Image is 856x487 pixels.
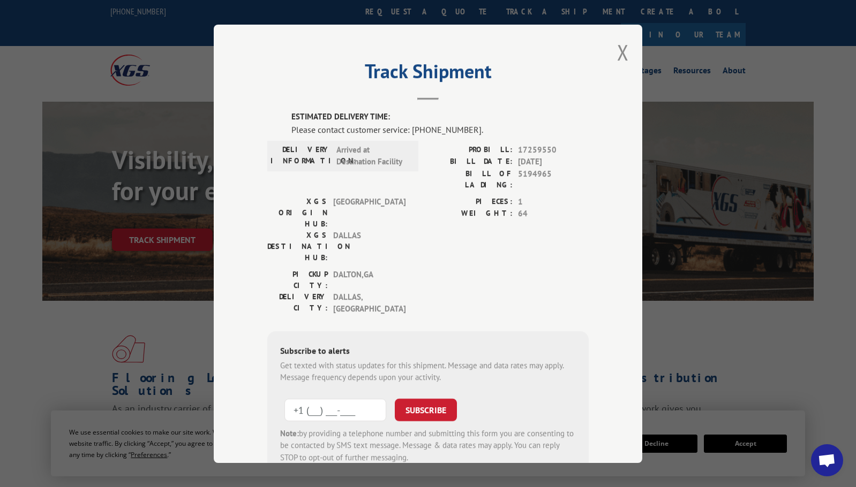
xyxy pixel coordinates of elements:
label: DELIVERY CITY: [267,291,328,315]
div: Subscribe to alerts [280,344,576,359]
div: Open chat [811,444,843,476]
label: BILL DATE: [428,156,513,168]
label: PICKUP CITY: [267,268,328,291]
label: XGS ORIGIN HUB: [267,195,328,229]
strong: Note: [280,428,299,438]
input: Phone Number [284,398,386,421]
span: 17259550 [518,143,589,156]
div: Get texted with status updates for this shipment. Message and data rates may apply. Message frequ... [280,359,576,383]
label: BILL OF LADING: [428,168,513,190]
div: Please contact customer service: [PHONE_NUMBER]. [291,123,589,135]
span: DALTON , GA [333,268,406,291]
label: XGS DESTINATION HUB: [267,229,328,263]
span: DALLAS [333,229,406,263]
label: PROBILL: [428,143,513,156]
span: 1 [518,195,589,208]
label: WEIGHT: [428,208,513,220]
h2: Track Shipment [267,64,589,84]
label: ESTIMATED DELIVERY TIME: [291,111,589,123]
div: by providing a telephone number and submitting this form you are consenting to be contacted by SM... [280,427,576,463]
span: DALLAS , [GEOGRAPHIC_DATA] [333,291,406,315]
span: [GEOGRAPHIC_DATA] [333,195,406,229]
span: 64 [518,208,589,220]
span: 5194965 [518,168,589,190]
label: PIECES: [428,195,513,208]
label: DELIVERY INFORMATION: [271,143,331,168]
button: SUBSCRIBE [395,398,457,421]
span: Arrived at Destination Facility [336,143,409,168]
button: Close modal [617,38,629,66]
span: [DATE] [518,156,589,168]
